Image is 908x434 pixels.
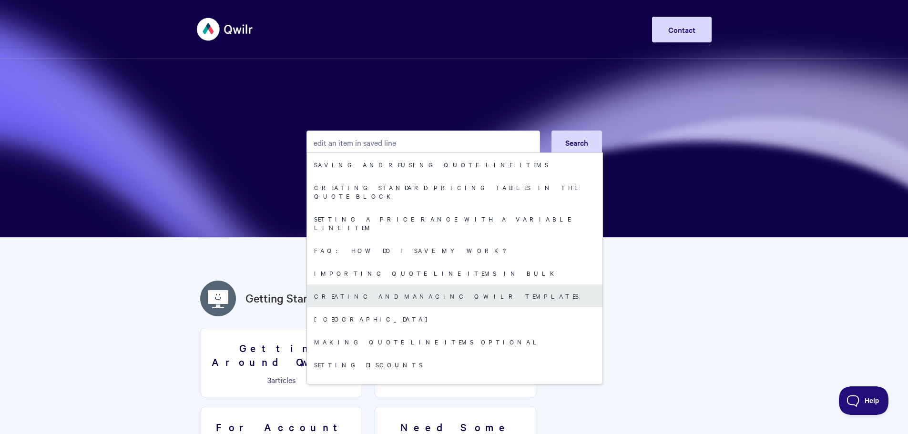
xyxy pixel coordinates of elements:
[307,284,602,307] a: Creating and managing Qwilr Templates
[307,307,602,330] a: [GEOGRAPHIC_DATA]
[245,290,324,307] a: Getting Started
[207,375,356,384] p: articles
[207,341,356,368] h3: Getting Around Qwilr
[307,376,602,399] a: Setting up tax rates
[551,131,602,154] button: Search
[307,239,602,262] a: FAQ: How do I save my work?
[307,153,602,176] a: Saving and reusing quote line items
[307,262,602,284] a: Importing quote line items in bulk
[306,131,540,154] input: Search the knowledge base
[307,176,602,207] a: Creating standard pricing tables in the Quote Block
[197,11,254,47] img: Qwilr Help Center
[565,137,588,148] span: Search
[307,330,602,353] a: Making quote line items optional
[652,17,712,42] a: Contact
[307,207,602,239] a: Setting a price range with a Variable line item
[839,386,889,415] iframe: Toggle Customer Support
[307,353,602,376] a: Setting discounts
[267,374,271,385] span: 3
[201,328,362,397] a: Getting Around Qwilr 3articles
